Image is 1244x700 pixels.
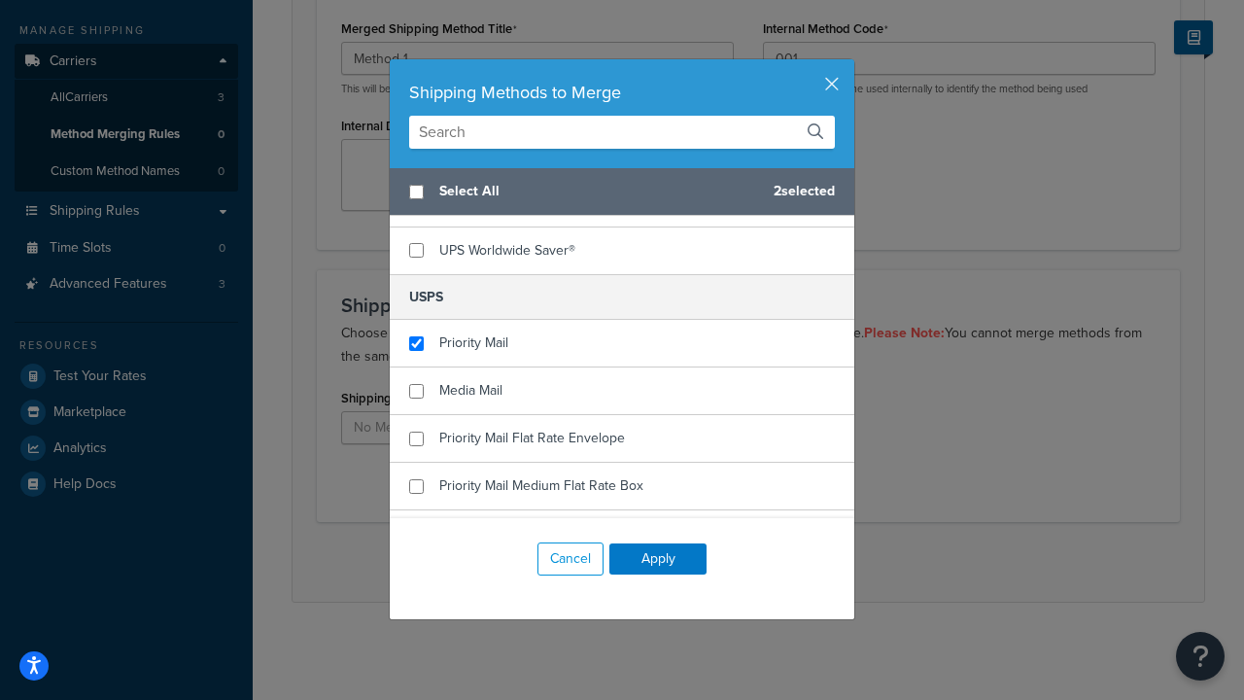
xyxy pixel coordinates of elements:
[439,332,508,353] span: Priority Mail
[439,428,625,448] span: Priority Mail Flat Rate Envelope
[409,116,835,149] input: Search
[409,79,835,106] div: Shipping Methods to Merge
[609,543,707,575] button: Apply
[439,475,643,496] span: Priority Mail Medium Flat Rate Box
[439,380,502,401] span: Media Mail
[439,178,758,205] span: Select All
[439,240,575,261] span: UPS Worldwide Saver®
[390,168,854,216] div: 2 selected
[390,274,854,320] h5: USPS
[537,542,604,576] button: Cancel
